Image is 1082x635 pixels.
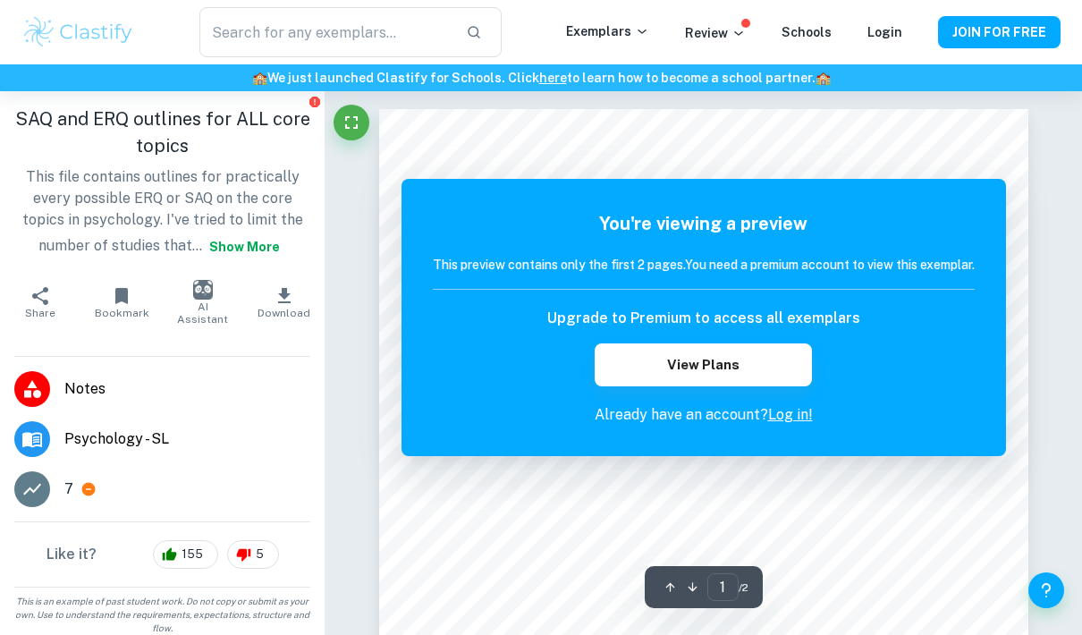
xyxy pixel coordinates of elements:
[566,21,649,41] p: Exemplars
[227,540,279,569] div: 5
[252,71,267,85] span: 🏫
[202,231,287,263] button: Show more
[782,25,832,39] a: Schools
[46,544,97,565] h6: Like it?
[816,71,831,85] span: 🏫
[199,7,451,57] input: Search for any exemplars...
[14,166,310,263] p: This file contains outlines for practically every possible ERQ or SAQ on the core topics in psych...
[308,95,321,108] button: Report issue
[173,301,233,326] span: AI Assistant
[153,540,218,569] div: 155
[64,428,310,450] span: Psychology - SL
[685,23,746,43] p: Review
[163,277,244,327] button: AI Assistant
[95,307,149,319] span: Bookmark
[64,378,310,400] span: Notes
[243,277,325,327] button: Download
[193,280,213,300] img: AI Assistant
[21,14,135,50] img: Clastify logo
[14,106,310,159] h1: SAQ and ERQ outlines for ALL core topics
[768,406,813,423] a: Log in!
[7,595,317,635] span: This is an example of past student work. Do not copy or submit as your own. Use to understand the...
[81,277,163,327] button: Bookmark
[172,546,213,563] span: 155
[4,68,1078,88] h6: We just launched Clastify for Schools. Click to learn how to become a school partner.
[64,478,73,500] p: 7
[433,255,975,275] h6: This preview contains only the first 2 pages. You need a premium account to view this exemplar.
[334,105,369,140] button: Fullscreen
[258,307,310,319] span: Download
[938,16,1061,48] button: JOIN FOR FREE
[547,308,860,329] h6: Upgrade to Premium to access all exemplars
[433,210,975,237] h5: You're viewing a preview
[539,71,567,85] a: here
[595,343,811,386] button: View Plans
[433,404,975,426] p: Already have an account?
[25,307,55,319] span: Share
[739,580,748,596] span: / 2
[1028,572,1064,608] button: Help and Feedback
[246,546,274,563] span: 5
[867,25,902,39] a: Login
